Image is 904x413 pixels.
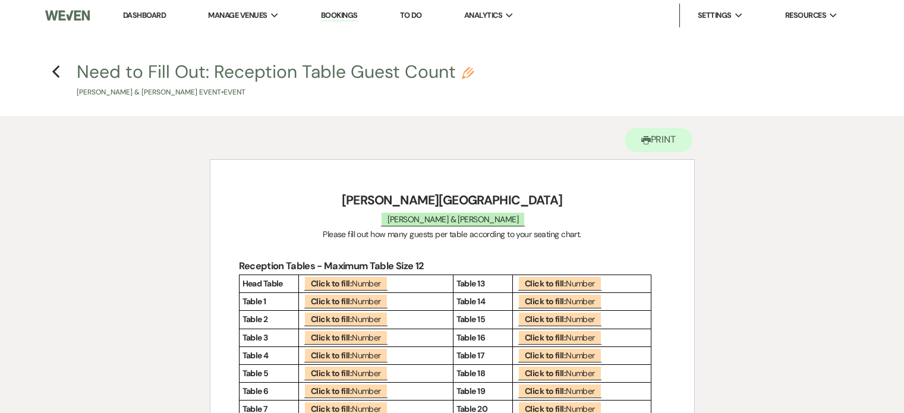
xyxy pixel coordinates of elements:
strong: Table 3 [242,332,268,343]
b: Click to fill: [525,350,566,361]
strong: Table 18 [456,368,486,379]
strong: Reception Tables - Maximum Table Size 12 [239,260,424,272]
span: Number [518,294,602,308]
img: Weven Logo [45,3,90,28]
b: Click to fill: [311,314,352,324]
b: Click to fill: [525,296,566,307]
span: Number [518,365,602,380]
b: Click to fill: [311,368,352,379]
b: Click to fill: [311,296,352,307]
strong: Table 17 [456,350,485,361]
span: Number [304,311,388,326]
span: Number [304,276,388,291]
a: Dashboard [123,10,166,20]
b: Click to fill: [525,386,566,396]
strong: Head Table [242,278,283,289]
strong: Table 14 [456,296,486,307]
span: Number [518,330,602,345]
span: Number [518,383,602,398]
button: Print [625,128,693,152]
span: Manage Venues [208,10,267,21]
span: Number [518,348,602,362]
span: Number [518,311,602,326]
span: Number [304,330,388,345]
strong: Table 15 [456,314,486,324]
b: Click to fill: [525,314,566,324]
span: Number [304,365,388,380]
b: Click to fill: [311,332,352,343]
strong: Table 4 [242,350,269,361]
strong: Table 13 [456,278,485,289]
a: Bookings [321,10,358,21]
span: [PERSON_NAME] & [PERSON_NAME] [380,212,525,226]
p: Please fill out how many guests per table according to your seating chart. [239,227,666,242]
span: Number [304,294,388,308]
b: Click to fill: [525,278,566,289]
a: To Do [400,10,422,20]
strong: Table 5 [242,368,269,379]
strong: Table 16 [456,332,486,343]
strong: Table 19 [456,386,486,396]
b: Click to fill: [525,368,566,379]
b: Click to fill: [311,278,352,289]
b: Click to fill: [311,350,352,361]
button: Need to Fill Out: Reception Table Guest Count[PERSON_NAME] & [PERSON_NAME] Event•Event [77,63,474,98]
strong: Table 2 [242,314,268,324]
p: [PERSON_NAME] & [PERSON_NAME] Event • Event [77,87,474,98]
b: Click to fill: [311,386,352,396]
span: Number [304,383,388,398]
span: Number [518,276,602,291]
span: Number [304,348,388,362]
strong: Table 1 [242,296,266,307]
span: Settings [698,10,732,21]
b: Click to fill: [525,332,566,343]
strong: [PERSON_NAME][GEOGRAPHIC_DATA] [342,192,562,209]
strong: Table 6 [242,386,269,396]
span: Resources [785,10,826,21]
span: Analytics [464,10,502,21]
